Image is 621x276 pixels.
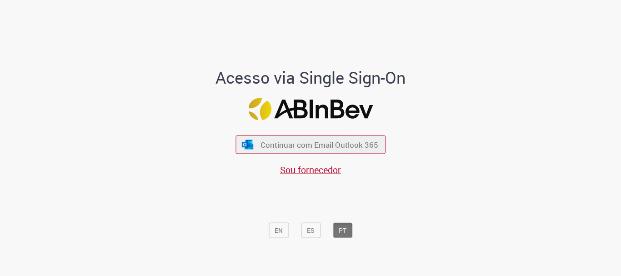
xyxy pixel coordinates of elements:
img: ícone Azure/Microsoft 360 [241,140,254,149]
a: Sou fornecedor [280,164,341,176]
button: PT [333,223,352,238]
button: EN [269,223,289,238]
span: Continuar com Email Outlook 365 [260,140,378,150]
img: Logo ABInBev [248,98,373,120]
button: ES [301,223,321,238]
button: ícone Azure/Microsoft 360 Continuar com Email Outlook 365 [235,135,386,154]
h1: Acesso via Single Sign-On [185,69,437,87]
